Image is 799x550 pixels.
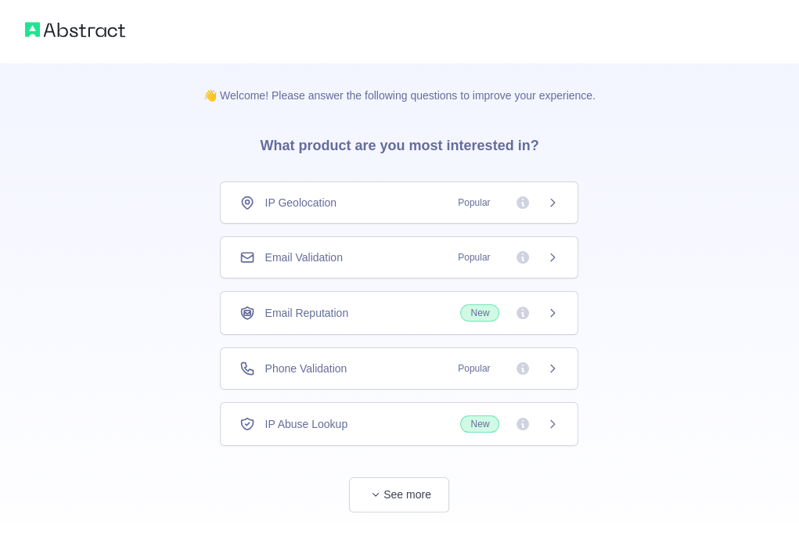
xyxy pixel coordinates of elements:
[265,416,347,432] span: IP Abuse Lookup
[448,361,499,376] span: Popular
[460,304,499,322] span: New
[178,63,621,103] p: 👋 Welcome! Please answer the following questions to improve your experience.
[448,250,499,265] span: Popular
[349,477,449,512] button: See more
[235,103,563,182] h3: What product are you most interested in?
[460,415,499,433] span: New
[448,195,499,210] span: Popular
[265,250,342,265] span: Email Validation
[265,195,337,210] span: IP Geolocation
[265,305,348,321] span: Email Reputation
[25,19,125,41] img: Abstract logo
[265,361,347,376] span: Phone Validation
